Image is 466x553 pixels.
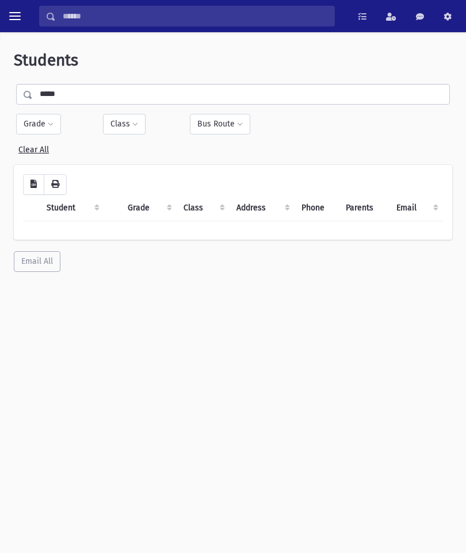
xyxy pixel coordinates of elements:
[5,6,25,26] button: toggle menu
[14,51,78,70] span: Students
[40,195,104,221] th: Student
[44,174,67,195] button: Print
[23,174,44,195] button: CSV
[103,114,146,135] button: Class
[18,140,49,155] a: Clear All
[230,195,295,221] th: Address
[190,114,250,135] button: Bus Route
[389,195,443,221] th: Email
[121,195,177,221] th: Grade
[177,195,230,221] th: Class
[14,251,60,272] button: Email All
[339,195,389,221] th: Parents
[295,195,339,221] th: Phone
[56,6,334,26] input: Search
[16,114,61,135] button: Grade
